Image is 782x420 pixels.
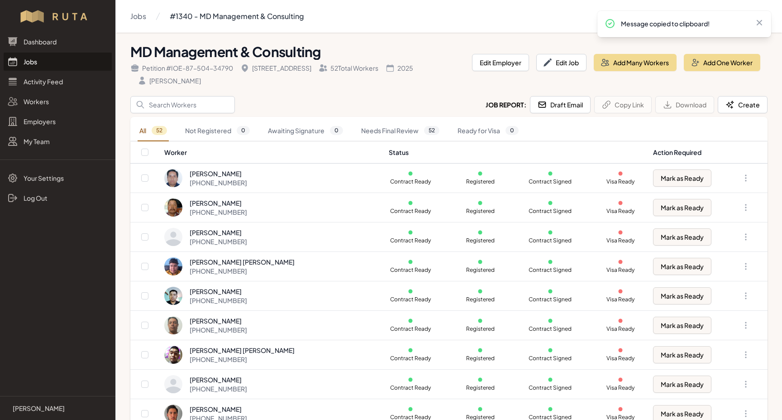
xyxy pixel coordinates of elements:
[130,96,235,113] input: Search Workers
[472,54,529,71] button: Edit Employer
[130,7,146,25] a: Jobs
[190,228,247,237] div: [PERSON_NAME]
[653,199,711,216] button: Mark as Ready
[458,355,502,362] p: Registered
[386,63,413,72] div: 2025
[599,296,642,303] p: Visa Ready
[190,316,247,325] div: [PERSON_NAME]
[4,189,112,207] a: Log Out
[599,266,642,274] p: Visa Ready
[4,132,112,150] a: My Team
[183,121,252,141] a: Not Registered
[458,266,502,274] p: Registered
[190,178,247,187] div: [PHONE_NUMBER]
[190,355,295,364] div: [PHONE_NUMBER]
[718,96,768,113] button: Create
[190,257,295,266] div: [PERSON_NAME] [PERSON_NAME]
[458,237,502,244] p: Registered
[190,237,247,246] div: [PHONE_NUMBER]
[237,126,250,135] span: 0
[190,375,247,384] div: [PERSON_NAME]
[190,296,247,305] div: [PHONE_NUMBER]
[458,208,502,215] p: Registered
[152,126,167,135] span: 52
[536,54,586,71] button: Edit Job
[599,384,642,391] p: Visa Ready
[505,126,519,135] span: 0
[130,43,465,60] h1: MD Management & Consulting
[389,266,432,274] p: Contract Ready
[653,258,711,275] button: Mark as Ready
[190,384,247,393] div: [PHONE_NUMBER]
[653,376,711,393] button: Mark as Ready
[529,296,572,303] p: Contract Signed
[7,404,108,413] a: [PERSON_NAME]
[138,76,201,85] div: [PERSON_NAME]
[266,121,345,141] a: Awaiting Signature
[389,384,432,391] p: Contract Ready
[170,7,304,25] a: #1340 - MD Management & Consulting
[458,178,502,185] p: Registered
[530,96,591,113] button: Draft Email
[389,237,432,244] p: Contract Ready
[653,287,711,304] button: Mark as Ready
[594,54,677,71] button: Add Many Workers
[529,178,572,185] p: Contract Signed
[458,384,502,391] p: Registered
[424,126,439,135] span: 52
[648,141,728,164] th: Action Required
[13,404,65,413] p: [PERSON_NAME]
[19,9,96,24] img: Workflow
[330,126,343,135] span: 0
[599,325,642,333] p: Visa Ready
[599,355,642,362] p: Visa Ready
[389,208,432,215] p: Contract Ready
[684,54,760,71] button: Add One Worker
[4,72,112,91] a: Activity Feed
[529,355,572,362] p: Contract Signed
[138,121,169,141] a: All
[389,296,432,303] p: Contract Ready
[599,237,642,244] p: Visa Ready
[190,198,247,208] div: [PERSON_NAME]
[190,208,247,217] div: [PHONE_NUMBER]
[190,325,247,334] div: [PHONE_NUMBER]
[653,346,711,363] button: Mark as Ready
[383,141,648,164] th: Status
[458,325,502,333] p: Registered
[486,100,526,109] h2: Job Report:
[529,384,572,391] p: Contract Signed
[4,169,112,187] a: Your Settings
[653,317,711,334] button: Mark as Ready
[458,296,502,303] p: Registered
[529,266,572,274] p: Contract Signed
[130,63,233,72] div: Petition # IOE-87-504-34790
[190,405,247,414] div: [PERSON_NAME]
[240,63,311,72] div: [STREET_ADDRESS]
[389,325,432,333] p: Contract Ready
[621,19,748,28] p: Message copied to clipboard!
[529,237,572,244] p: Contract Signed
[653,228,711,246] button: Mark as Ready
[190,346,295,355] div: [PERSON_NAME] [PERSON_NAME]
[130,121,768,141] nav: Tabs
[389,355,432,362] p: Contract Ready
[653,169,711,187] button: Mark as Ready
[190,266,295,275] div: [PHONE_NUMBER]
[389,178,432,185] p: Contract Ready
[655,96,714,113] button: Download
[319,63,378,72] div: 52 Total Workers
[164,148,377,157] div: Worker
[190,287,247,296] div: [PERSON_NAME]
[594,96,652,113] button: Copy Link
[130,7,304,25] nav: Breadcrumb
[599,208,642,215] p: Visa Ready
[599,178,642,185] p: Visa Ready
[190,169,247,178] div: [PERSON_NAME]
[4,92,112,111] a: Workers
[4,53,112,71] a: Jobs
[456,121,520,141] a: Ready for Visa
[359,121,441,141] a: Needs Final Review
[4,33,112,51] a: Dashboard
[529,325,572,333] p: Contract Signed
